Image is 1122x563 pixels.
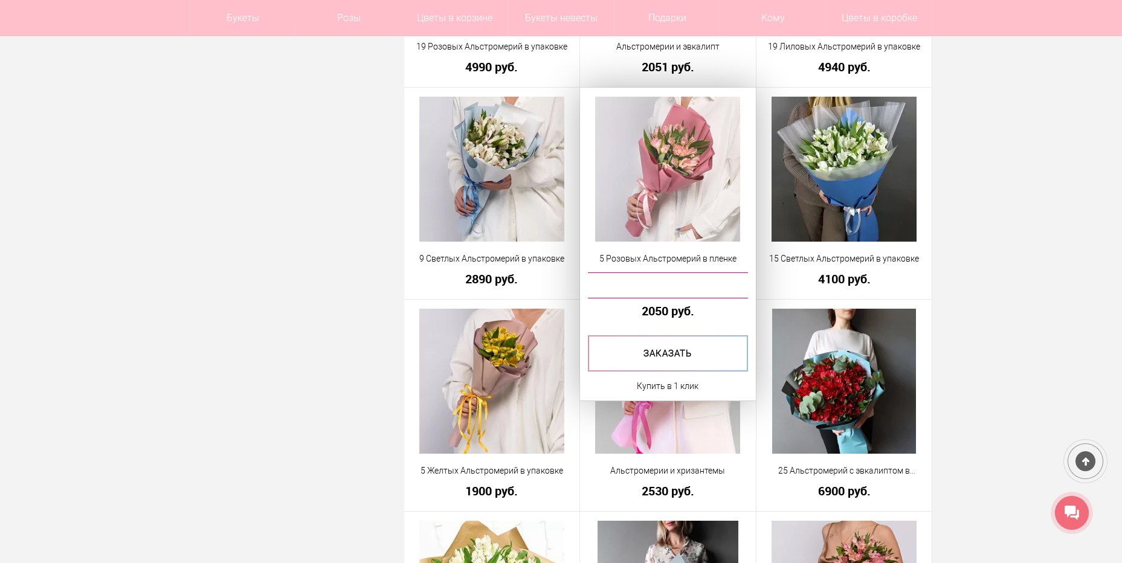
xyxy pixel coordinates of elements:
[588,60,748,73] a: 2051 руб.
[772,97,917,242] img: 15 Светлых Альстромерий в упаковке
[637,379,698,393] a: Купить в 1 клик
[764,484,924,497] a: 6900 руб.
[772,309,916,454] img: 25 Альстромерий с эвкалиптом в упаковке
[419,97,564,242] img: 9 Светлых Альстромерий в упаковке
[764,272,924,285] a: 4100 руб.
[588,465,748,477] a: Альстромерии и хризантемы
[419,309,564,454] img: 5 Желтых Альстромерий в упаковке
[764,40,924,53] a: 19 Лиловых Альстромерий в упаковке
[412,253,572,265] a: 9 Светлых Альстромерий в упаковке
[588,484,748,497] a: 2530 руб.
[412,40,572,53] a: 19 Розовых Альстромерий в упаковке
[588,40,748,53] a: Альстромерии и эвкалипт
[412,272,572,285] a: 2890 руб.
[412,60,572,73] a: 4990 руб.
[764,60,924,73] a: 4940 руб.
[764,465,924,477] a: 25 Альстромерий с эвкалиптом в упаковке
[595,97,740,242] img: 5 Розовых Альстромерий в пленке
[412,465,572,477] a: 5 Желтых Альстромерий в упаковке
[412,484,572,497] a: 1900 руб.
[588,304,748,317] a: 2050 руб.
[764,253,924,265] a: 15 Светлых Альстромерий в упаковке
[588,253,748,265] a: 5 Розовых Альстромерий в пленке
